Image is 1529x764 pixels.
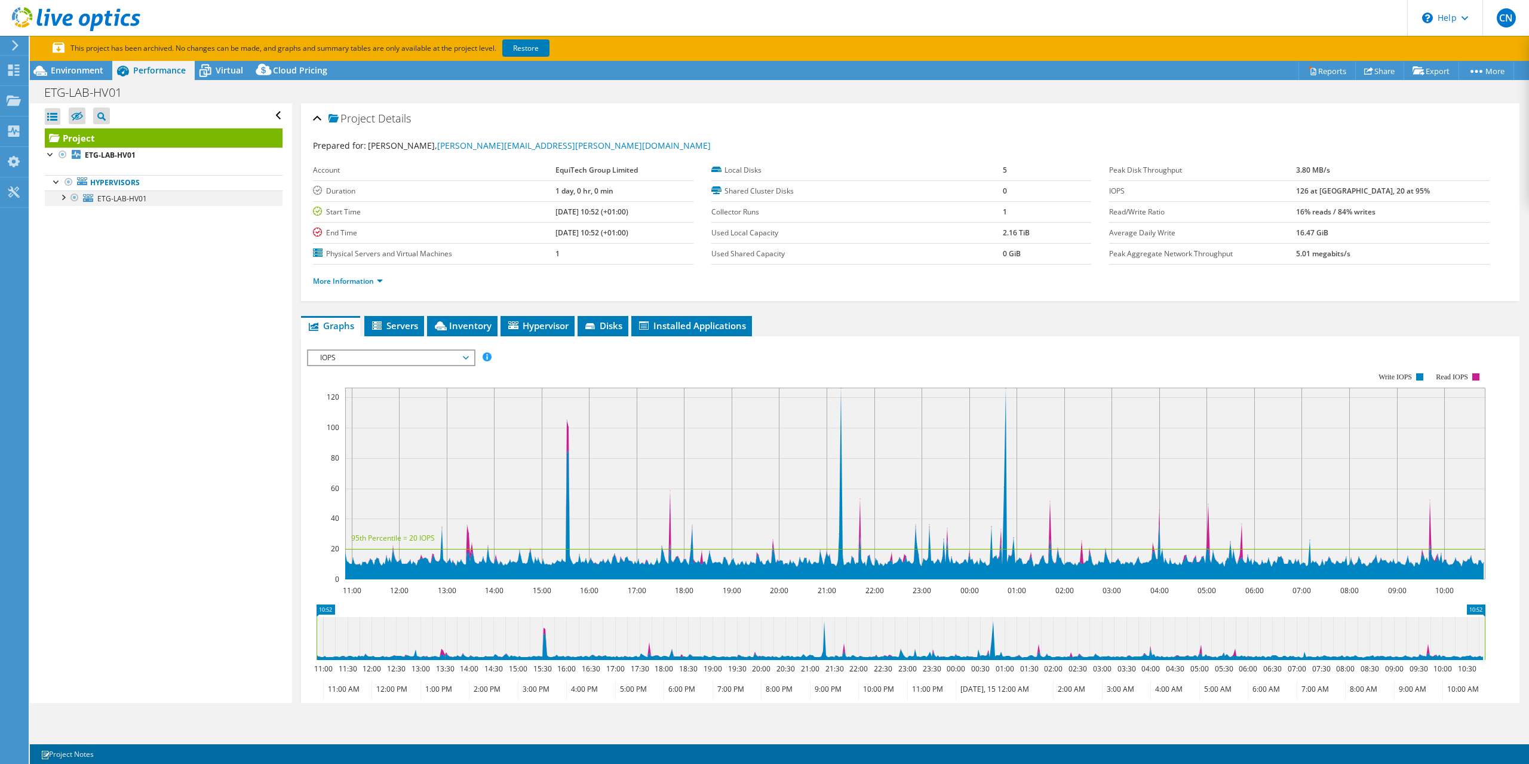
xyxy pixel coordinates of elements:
[433,320,492,332] span: Inventory
[331,453,339,463] text: 80
[327,422,339,432] text: 100
[1003,228,1030,238] b: 2.16 TiB
[923,664,941,674] text: 23:30
[584,320,622,332] span: Disks
[1109,248,1296,260] label: Peak Aggregate Network Throughput
[1296,228,1328,238] b: 16.47 GiB
[580,585,598,596] text: 16:00
[216,65,243,76] span: Virtual
[363,664,381,674] text: 12:00
[51,65,103,76] span: Environment
[1239,664,1257,674] text: 06:00
[1020,664,1039,674] text: 01:30
[555,228,628,238] b: [DATE] 10:52 (+01:00)
[133,65,186,76] span: Performance
[313,140,366,151] label: Prepared for:
[327,392,339,402] text: 120
[1003,248,1021,259] b: 0 GiB
[1458,664,1476,674] text: 10:30
[313,248,555,260] label: Physical Servers and Virtual Machines
[1378,373,1412,381] text: Write IOPS
[801,664,819,674] text: 21:00
[631,664,649,674] text: 17:30
[313,276,383,286] a: More Information
[711,227,1003,239] label: Used Local Capacity
[723,585,741,596] text: 19:00
[1069,664,1087,674] text: 02:30
[557,664,576,674] text: 16:00
[313,164,555,176] label: Account
[45,191,283,206] a: ETG-LAB-HV01
[437,140,711,151] a: [PERSON_NAME][EMAIL_ADDRESS][PERSON_NAME][DOMAIN_NAME]
[45,175,283,191] a: Hypervisors
[825,664,844,674] text: 21:30
[1003,186,1007,196] b: 0
[1355,62,1404,80] a: Share
[1385,664,1404,674] text: 09:00
[1109,206,1296,218] label: Read/Write Ratio
[387,664,406,674] text: 12:30
[874,664,892,674] text: 22:30
[1298,62,1356,80] a: Reports
[1103,585,1121,596] text: 03:00
[1044,664,1063,674] text: 02:00
[335,574,339,584] text: 0
[509,664,527,674] text: 15:00
[555,207,628,217] b: [DATE] 10:52 (+01:00)
[1340,585,1359,596] text: 08:00
[1263,664,1282,674] text: 06:30
[865,585,884,596] text: 22:00
[1198,585,1216,596] text: 05:00
[533,664,552,674] text: 15:30
[675,585,693,596] text: 18:00
[331,513,339,523] text: 40
[555,186,613,196] b: 1 day, 0 hr, 0 min
[85,150,136,160] b: ETG-LAB-HV01
[1055,585,1074,596] text: 02:00
[1141,664,1160,674] text: 04:00
[1008,585,1026,596] text: 01:00
[711,248,1003,260] label: Used Shared Capacity
[1436,373,1469,381] text: Read IOPS
[1109,164,1296,176] label: Peak Disk Throughput
[971,664,990,674] text: 00:30
[1190,664,1209,674] text: 05:00
[1433,664,1452,674] text: 10:00
[502,39,549,57] a: Restore
[1459,62,1514,80] a: More
[1117,664,1136,674] text: 03:30
[1296,186,1430,196] b: 126 at [GEOGRAPHIC_DATA], 20 at 95%
[1288,664,1306,674] text: 07:00
[331,544,339,554] text: 20
[637,320,746,332] span: Installed Applications
[960,585,979,596] text: 00:00
[368,140,711,151] span: [PERSON_NAME],
[849,664,868,674] text: 22:00
[1497,8,1516,27] span: CN
[1410,664,1428,674] text: 09:30
[1003,165,1007,175] b: 5
[711,206,1003,218] label: Collector Runs
[679,664,698,674] text: 18:30
[390,585,409,596] text: 12:00
[1215,664,1233,674] text: 05:30
[533,585,551,596] text: 15:00
[606,664,625,674] text: 17:00
[711,164,1003,176] label: Local Disks
[770,585,788,596] text: 20:00
[313,206,555,218] label: Start Time
[484,664,503,674] text: 14:30
[314,664,333,674] text: 11:00
[273,65,327,76] span: Cloud Pricing
[996,664,1014,674] text: 01:00
[351,533,435,543] text: 95th Percentile = 20 IOPS
[1312,664,1331,674] text: 07:30
[555,248,560,259] b: 1
[1109,185,1296,197] label: IOPS
[436,664,455,674] text: 13:30
[343,585,361,596] text: 11:00
[378,111,411,125] span: Details
[628,585,646,596] text: 17:00
[485,585,503,596] text: 14:00
[752,664,770,674] text: 20:00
